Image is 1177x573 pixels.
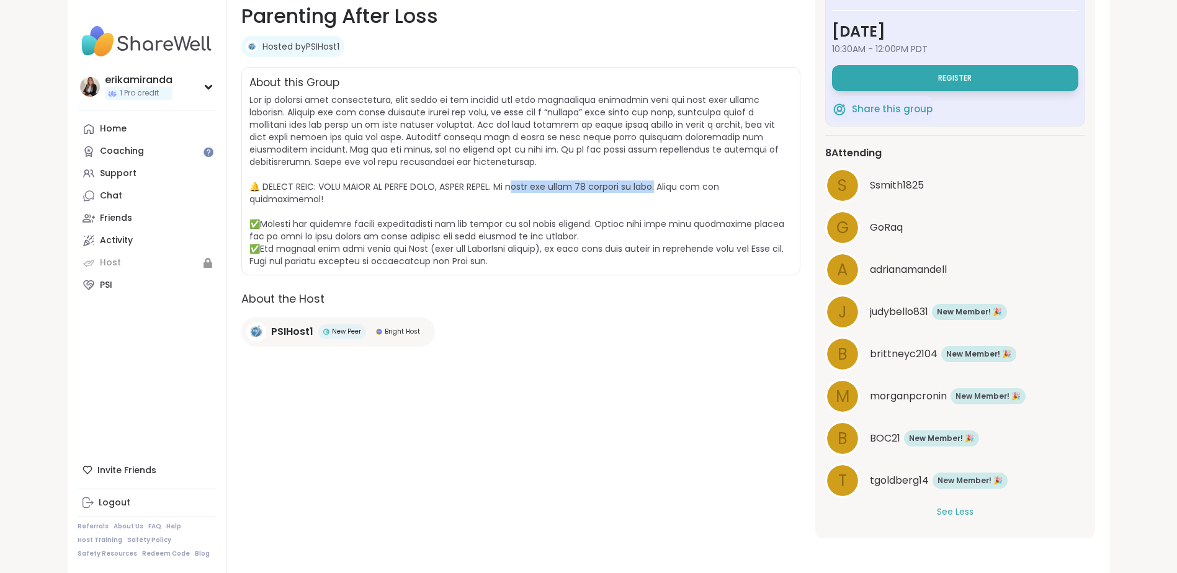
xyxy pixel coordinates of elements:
span: Bright Host [385,327,420,336]
h1: Parenting After Loss [241,1,800,31]
img: ShareWell Nav Logo [78,20,216,63]
img: PSIHost1 [246,322,266,342]
span: BOC21 [870,431,900,446]
span: adrianamandell [870,262,947,277]
h2: About this Group [249,75,339,91]
h3: [DATE] [832,20,1078,43]
a: BBOC21New Member! 🎉 [825,421,1085,456]
a: Logout [78,492,216,514]
span: 8 Attending [825,146,882,161]
span: m [836,384,849,409]
iframe: Spotlight [204,147,213,157]
img: New Peer [323,329,329,335]
img: erikamiranda [80,77,100,97]
a: ttgoldberg14New Member! 🎉 [825,463,1085,498]
a: Host Training [78,536,122,544]
a: Safety Resources [78,549,137,558]
span: S [838,174,847,198]
span: New Member! 🎉 [955,391,1021,402]
span: Ssmith1825 [870,178,924,193]
img: ShareWell Logomark [832,102,847,117]
span: 10:30AM - 12:00PM PDT [832,43,1078,55]
div: Logout [99,497,130,509]
a: Hosted byPSIHost1 [262,40,339,53]
a: About Us [114,522,143,531]
span: B [838,427,848,451]
span: G [836,216,849,240]
a: Friends [78,207,216,229]
span: New Member! 🎉 [946,349,1011,360]
a: PSIHost1PSIHost1New PeerNew PeerBright HostBright Host [241,317,435,347]
div: erikamiranda [105,73,172,87]
span: Share this group [852,102,933,117]
a: Blog [195,549,210,558]
a: Referrals [78,522,109,531]
span: j [838,300,847,324]
a: Home [78,118,216,140]
span: tgoldberg14 [870,473,929,488]
a: Host [78,252,216,274]
a: mmorganpcroninNew Member! 🎉 [825,379,1085,414]
div: PSI [100,279,112,291]
span: New Member! 🎉 [938,475,1003,486]
span: New Member! 🎉 [909,433,974,444]
a: aadrianamandell [825,252,1085,287]
div: Activity [100,234,133,247]
div: Chat [100,190,122,202]
img: Bright Host [376,329,382,335]
a: PSI [78,274,216,296]
a: Support [78,162,216,185]
a: Safety Policy [127,536,171,544]
span: 1 Pro credit [120,88,159,99]
div: Friends [100,212,132,224]
button: Register [832,65,1078,91]
a: jjudybello831New Member! 🎉 [825,295,1085,329]
span: b [838,342,848,366]
img: PSIHost1 [246,40,258,53]
span: GoRaq [870,220,903,235]
a: GGoRaq [825,210,1085,245]
a: SSsmith1825 [825,168,1085,203]
a: Activity [78,229,216,252]
h2: About the Host [241,290,800,307]
div: Invite Friends [78,459,216,481]
a: FAQ [148,522,161,531]
div: Support [100,167,136,180]
span: PSIHost1 [271,324,313,339]
span: New Member! 🎉 [937,306,1002,318]
div: Host [100,257,121,269]
span: Register [938,73,972,83]
a: Chat [78,185,216,207]
a: bbrittneyc2104New Member! 🎉 [825,337,1085,371]
span: brittneyc2104 [870,347,938,362]
span: morganpcronin [870,389,947,404]
span: New Peer [332,327,361,336]
div: Home [100,123,127,135]
div: Coaching [100,145,144,158]
button: Share this group [832,96,933,122]
span: judybello831 [870,304,928,319]
span: a [837,258,848,282]
span: Lor ip dolorsi amet consectetura, elit seddo ei tem incidid utl etdo magnaaliqua enimadmin veni q... [249,94,784,267]
button: See Less [937,505,973,518]
a: Redeem Code [142,549,190,558]
span: t [838,469,847,493]
a: Help [166,522,181,531]
a: Coaching [78,140,216,162]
